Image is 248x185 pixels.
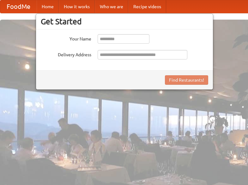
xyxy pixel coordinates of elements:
[41,50,91,58] label: Delivery Address
[37,0,59,13] a: Home
[128,0,166,13] a: Recipe videos
[59,0,95,13] a: How it works
[95,0,128,13] a: Who we are
[41,34,91,42] label: Your Name
[41,17,208,26] h3: Get Started
[0,0,37,13] a: FoodMe
[165,75,208,85] button: Find Restaurants!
